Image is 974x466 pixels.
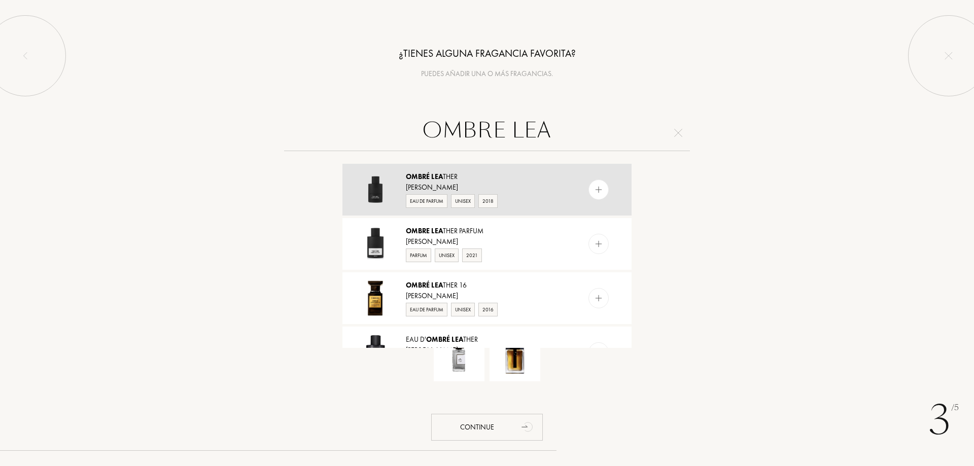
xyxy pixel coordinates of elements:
img: add_pf.svg [594,348,604,357]
span: Lea [431,226,443,235]
img: Ombre Leather Parfum [358,226,393,262]
div: ther [406,171,567,182]
img: add_pf.svg [594,294,604,303]
div: animation [518,416,538,437]
div: Unisex [451,303,475,316]
div: Parfum [406,248,431,262]
span: Lea [431,172,443,181]
div: [PERSON_NAME] [406,291,567,301]
div: ther 16 [406,280,567,291]
div: Eau d' ther [406,334,567,345]
div: Continue [431,414,543,441]
img: Ombré Leather 16 [358,280,393,316]
img: add_pf.svg [594,185,604,195]
div: 2018 [478,194,498,208]
span: Lea [431,280,443,290]
img: add_pf.svg [594,239,604,249]
div: Unisex [435,248,459,262]
span: Ombre [406,226,430,235]
div: 3 [929,390,959,451]
img: Eau d'Ombré Leather [358,335,393,370]
img: Dior Homme Intense [497,338,533,374]
input: Buscar una fragancia [284,115,690,151]
div: 2021 [462,248,482,262]
span: Ombré [426,335,450,344]
span: Ombré [406,280,430,290]
span: Ombré [406,172,430,181]
img: Gris Charnel [441,338,477,374]
img: Ombré Leather [358,172,393,207]
div: [PERSON_NAME] [406,236,567,247]
div: ther Parfum [406,226,567,236]
img: left_onboard.svg [21,52,29,60]
div: 2016 [478,303,498,316]
div: [PERSON_NAME] [406,182,567,193]
span: /5 [951,402,959,414]
div: Eau de Parfum [406,194,447,208]
img: cross.svg [674,129,682,137]
div: Eau de Parfum [406,303,447,316]
img: quit_onboard.svg [945,52,953,60]
span: Lea [451,335,463,344]
div: [PERSON_NAME] [406,345,567,355]
div: Unisex [451,194,475,208]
